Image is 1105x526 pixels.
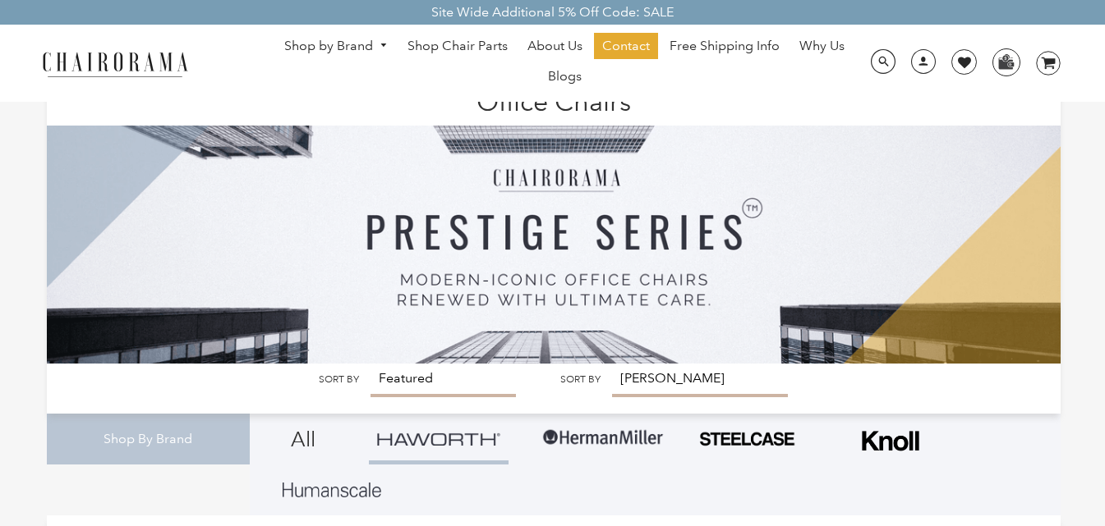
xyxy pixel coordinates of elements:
img: Office Chairs [47,82,1061,364]
span: Why Us [799,38,845,55]
a: All [262,414,344,464]
img: chairorama [33,49,197,78]
div: Shop By Brand [47,414,250,465]
nav: DesktopNavigation [267,33,862,94]
img: Frame_4.png [858,420,923,462]
label: Sort by [560,373,601,386]
span: Contact [602,38,650,55]
a: Blogs [540,63,590,89]
a: Free Shipping Info [661,33,788,59]
a: Contact [594,33,658,59]
img: Group-1.png [541,414,665,463]
a: Shop by Brand [276,34,396,59]
label: Sort by [319,373,359,386]
img: PHOTO-2024-07-09-00-53-10-removebg-preview.png [698,430,796,448]
a: About Us [519,33,591,59]
img: Layer_1_1.png [283,483,381,497]
span: Free Shipping Info [670,38,780,55]
span: About Us [527,38,582,55]
img: WhatsApp_Image_2024-07-12_at_16.23.01.webp [993,49,1019,74]
a: Shop Chair Parts [399,33,516,59]
span: Shop Chair Parts [407,38,508,55]
a: Why Us [791,33,853,59]
span: Blogs [548,68,582,85]
img: Group_4be16a4b-c81a-4a6e-a540-764d0a8faf6e.png [377,432,500,445]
